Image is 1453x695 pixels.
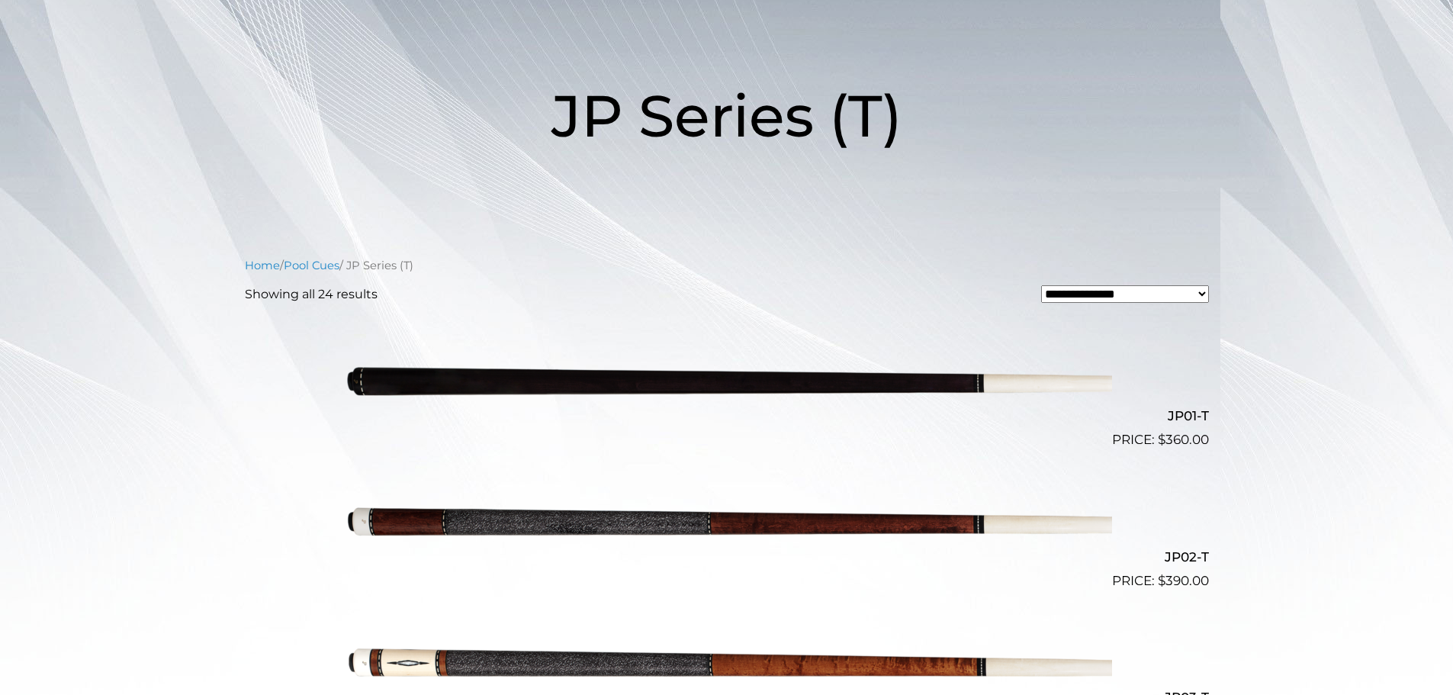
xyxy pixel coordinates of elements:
bdi: 360.00 [1158,432,1209,447]
span: $ [1158,432,1165,447]
p: Showing all 24 results [245,285,378,304]
a: JP01-T $360.00 [245,316,1209,450]
span: $ [1158,573,1165,588]
a: Pool Cues [284,259,339,272]
h2: JP01-T [245,402,1209,430]
img: JP01-T [342,316,1112,444]
span: JP Series (T) [551,80,902,151]
select: Shop order [1041,285,1209,303]
a: Home [245,259,280,272]
a: JP02-T $390.00 [245,456,1209,590]
nav: Breadcrumb [245,257,1209,274]
img: JP02-T [342,456,1112,584]
bdi: 390.00 [1158,573,1209,588]
h2: JP02-T [245,542,1209,571]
